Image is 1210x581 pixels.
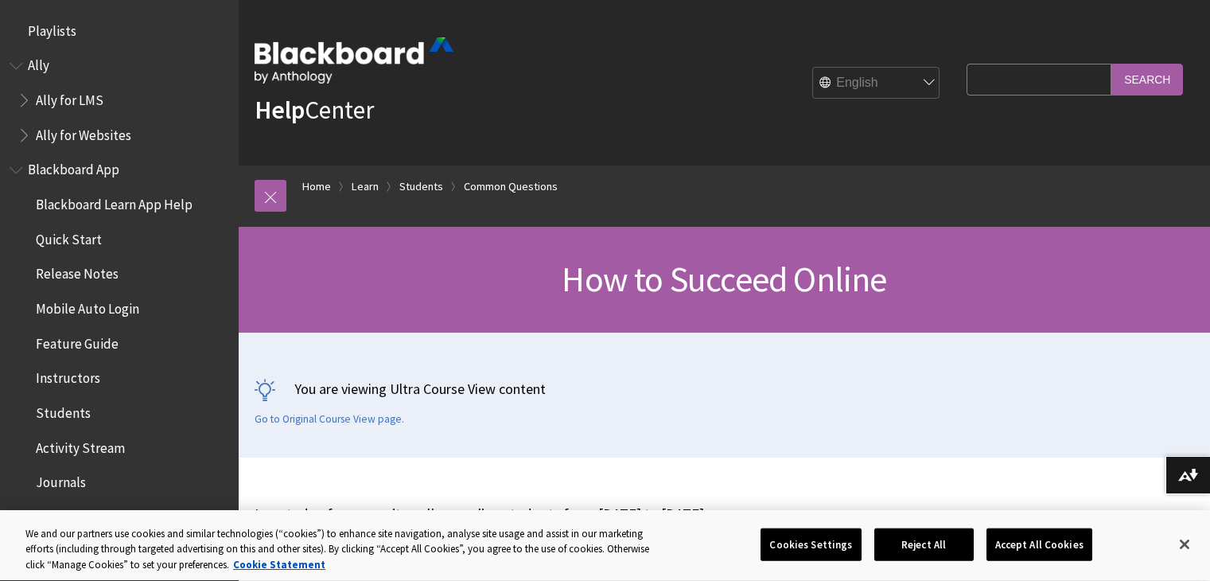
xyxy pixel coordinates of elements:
span: Release Notes [36,261,119,283]
select: Site Language Selector [813,68,940,99]
span: Feature Guide [36,330,119,352]
a: Learn [352,177,379,197]
a: Common Questions [464,177,558,197]
a: HelpCenter [255,94,374,126]
a: Home [302,177,331,197]
span: Quick Start [36,226,102,248]
span: Ally for LMS [36,87,103,108]
nav: Book outline for Playlists [10,18,229,45]
div: We and our partners use cookies and similar technologies (“cookies”) to enhance site navigation, ... [25,526,666,573]
span: Activity Stream [36,435,125,456]
span: Students [36,400,91,421]
input: Search [1111,64,1183,95]
span: Journals [36,470,86,491]
a: Students [399,177,443,197]
button: Reject All [874,528,974,561]
span: Blackboard Learn App Help [36,191,193,213]
a: Go to Original Course View page. [255,412,404,427]
span: Courses and Organizations [36,504,186,525]
span: Playlists [28,18,76,39]
span: Mobile Auto Login [36,295,139,317]
nav: Book outline for Anthology Ally Help [10,53,229,149]
button: Close [1167,527,1202,562]
strong: Help [255,94,305,126]
span: Ally [28,53,49,74]
button: Cookies Settings [761,528,861,561]
p: In a study of community college online students from [DATE] to [DATE] ([PERSON_NAME], 2013), stud... [255,504,959,567]
span: How to Succeed Online [562,257,886,301]
span: Blackboard App [28,157,119,178]
span: Ally for Websites [36,122,131,143]
button: Accept All Cookies [986,528,1092,561]
span: Instructors [36,365,100,387]
p: You are viewing Ultra Course View content [255,379,1194,399]
a: More information about your privacy, opens in a new tab [233,558,325,571]
img: Blackboard by Anthology [255,37,453,84]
